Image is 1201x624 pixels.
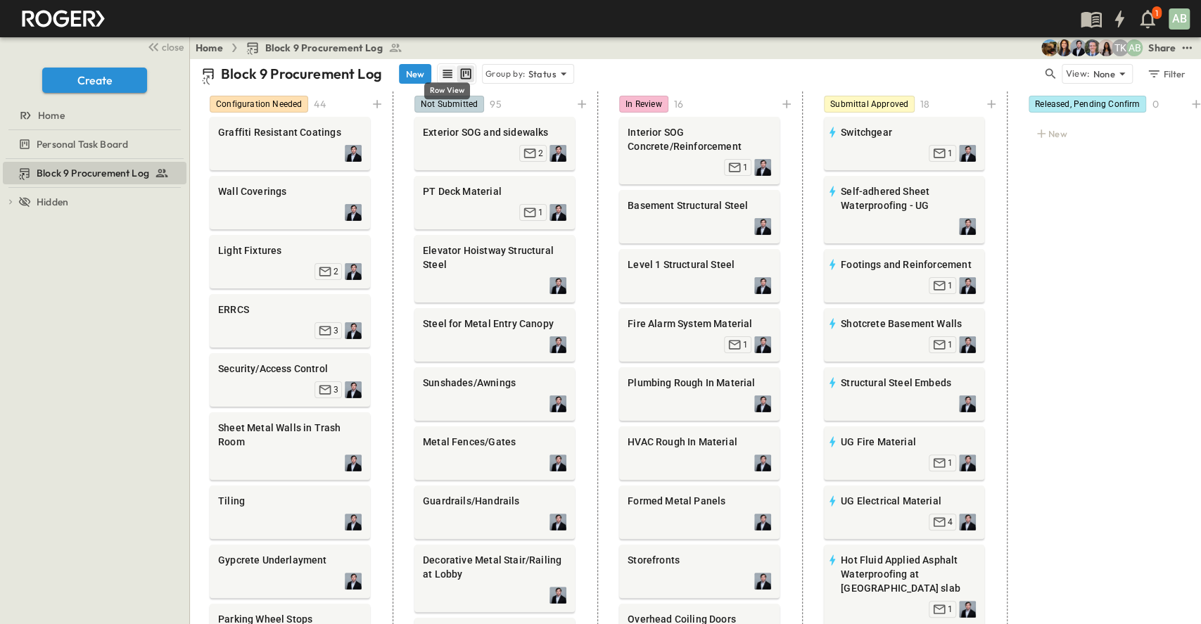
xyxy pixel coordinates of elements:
img: Mike Daly (mdaly@cahill-sf.com) [1069,39,1086,56]
span: Sheet Metal Walls in Trash Room [218,421,362,449]
span: Block 9 Procurement Log [265,41,383,55]
span: PT Deck Material [423,184,566,198]
span: Steel for Metal Entry Canopy [423,317,566,331]
span: UG Fire Material [841,435,976,449]
img: Profile Picture [549,336,566,353]
img: Profile Picture [959,454,976,471]
button: Filter [1141,64,1190,84]
div: StorefrontsProfile Picture [619,545,780,598]
span: Switchgear [841,125,976,139]
img: Profile Picture [549,277,566,294]
div: Light FixturesProfile Picture2 [210,235,370,288]
span: 1 [948,339,953,350]
div: table view [437,63,476,84]
button: row view [439,65,456,82]
a: Block 9 Procurement Log [246,41,402,55]
p: 0 [1152,96,1158,113]
div: PT Deck MaterialProfile Picture1 [414,176,575,229]
span: 1 [948,604,953,615]
span: Not Submitted [418,98,481,110]
div: Basement Structural SteelProfile Picture [619,190,780,243]
span: Light Fixtures [218,243,362,257]
img: Profile Picture [549,587,566,604]
img: Profile Picture [959,601,976,618]
p: View: [1065,66,1090,82]
span: close [162,40,184,54]
div: Personal Task Boardtest [3,133,186,155]
span: 1 [538,207,543,218]
div: HVAC Rough In MaterialProfile Picture [619,426,780,480]
div: Gypcrete UnderlaymentProfile Picture [210,545,370,598]
button: kanban view [457,65,474,82]
img: Rachel Villicana (rvillicana@cahill-sf.com) [1041,39,1058,56]
div: Sunshades/AwningsProfile Picture [414,367,575,421]
img: Profile Picture [345,145,362,162]
img: Profile Picture [345,322,362,339]
div: New [1029,124,1189,144]
div: Footings and ReinforcementProfile Picture1 [824,249,984,303]
img: Profile Picture [549,395,566,412]
div: Filter [1146,66,1186,82]
div: Guardrails/HandrailsProfile Picture [414,485,575,539]
div: Row View [424,82,470,99]
span: 1 [948,280,953,291]
button: close [141,37,186,56]
span: Interior SOG Concrete/Reinforcement [628,125,771,153]
div: Wall CoveringsProfile Picture [210,176,370,229]
div: Share [1148,41,1176,55]
span: Security/Access Control [218,362,362,376]
span: Sunshades/Awnings [423,376,566,390]
span: Tiling [218,494,362,508]
span: 2 [333,266,338,277]
p: 1 [1155,8,1158,19]
span: 3 [333,384,338,395]
div: Structural Steel EmbedsProfile Picture [824,367,984,421]
a: Home [196,41,223,55]
span: 3 [333,325,338,336]
span: 1 [743,162,748,173]
div: ERRCSProfile Picture3 [210,294,370,348]
span: Personal Task Board [37,137,128,151]
img: Profile Picture [754,218,771,235]
img: Profile Picture [959,395,976,412]
p: 18 [920,96,929,113]
img: Profile Picture [345,514,362,530]
span: Self-adhered Sheet Waterproofing - UG [841,184,976,212]
a: Block 9 Procurement Log [3,163,184,183]
span: Graffiti Resistant Coatings [218,125,362,139]
div: Self-adhered Sheet Waterproofing - UGProfile Picture [824,176,984,243]
p: 95 [490,96,501,113]
img: Profile Picture [959,514,976,530]
span: ERRCS [218,303,362,317]
div: AB [1169,8,1190,30]
span: Metal Fences/Gates [423,435,566,449]
img: Profile Picture [754,395,771,412]
img: Profile Picture [754,573,771,590]
div: Steel for Metal Entry CanopyProfile Picture [414,308,575,362]
img: Profile Picture [345,381,362,398]
img: Profile Picture [549,145,566,162]
img: Profile Picture [959,277,976,294]
span: UG Electrical Material [841,494,976,508]
span: Guardrails/Handrails [423,494,566,508]
div: Level 1 Structural SteelProfile Picture [619,249,780,303]
span: Plumbing Rough In Material [628,376,771,390]
img: Raven Libunao (rlibunao@cahill-sf.com) [1098,39,1114,56]
span: Block 9 Procurement Log [37,166,149,180]
button: Create [42,68,147,93]
span: Basement Structural Steel [628,198,771,212]
div: SwitchgearProfile Picture1 [824,117,984,170]
a: Home [3,106,184,125]
span: In Review [623,98,665,110]
div: UG Electrical MaterialProfile Picture4 [824,485,984,539]
p: Group by: [485,67,526,81]
span: Decorative Metal Stair/Railing at Lobby [423,553,566,581]
div: UG Fire MaterialProfile Picture1 [824,426,984,480]
span: Wall Coverings [218,184,362,198]
div: Elevator Hoistway Structural SteelProfile Picture [414,235,575,303]
span: 1 [743,339,748,350]
img: Profile Picture [754,514,771,530]
p: None [1093,67,1115,81]
div: Plumbing Rough In MaterialProfile Picture [619,367,780,421]
span: Gypcrete Underlayment [218,553,362,567]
